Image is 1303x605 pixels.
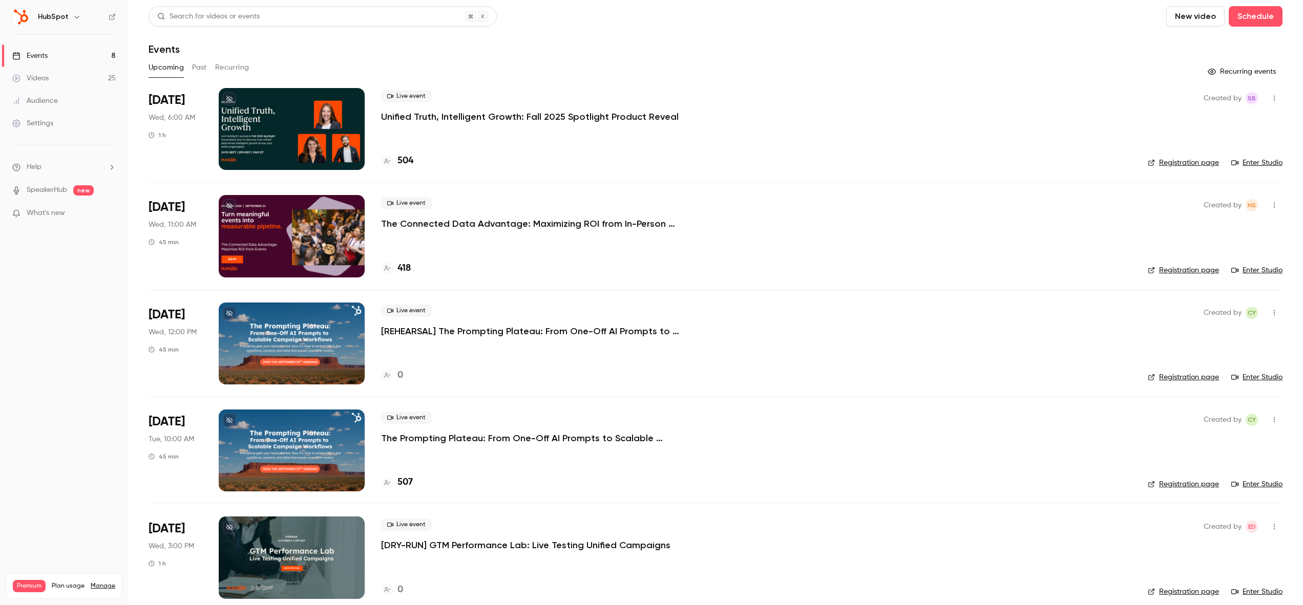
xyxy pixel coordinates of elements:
[149,131,166,139] div: 1 h
[149,113,195,123] span: Wed, 6:00 AM
[149,541,194,551] span: Wed, 3:00 PM
[381,325,688,337] a: [REHEARSAL] The Prompting Plateau: From One-Off AI Prompts to Scalable Campaign Workflows
[149,220,196,230] span: Wed, 11:00 AM
[1231,265,1283,275] a: Enter Studio
[149,434,194,444] span: Tue, 10:00 AM
[1248,414,1256,426] span: CY
[381,305,432,317] span: Live event
[1248,92,1256,104] span: SB
[12,162,116,172] li: help-dropdown-opener
[1204,199,1242,211] span: Created by
[1204,92,1242,104] span: Created by
[149,414,185,430] span: [DATE]
[149,409,202,491] div: Sep 30 Tue, 1:00 PM (America/New York)
[381,518,432,531] span: Live event
[1248,307,1256,319] span: CY
[1148,372,1219,382] a: Registration page
[397,583,403,597] h4: 0
[1231,372,1283,382] a: Enter Studio
[12,73,49,83] div: Videos
[1246,199,1258,211] span: Heather Smyth
[381,90,432,102] span: Live event
[38,12,69,22] h6: HubSpot
[1246,307,1258,319] span: Celine Yung
[1204,414,1242,426] span: Created by
[1148,479,1219,489] a: Registration page
[52,582,85,590] span: Plan usage
[1248,199,1256,211] span: HS
[149,559,166,568] div: 1 h
[149,327,197,337] span: Wed, 12:00 PM
[381,262,411,275] a: 418
[215,59,249,76] button: Recurring
[13,580,46,592] span: Premium
[397,154,413,168] h4: 504
[149,452,179,461] div: 45 min
[149,345,179,354] div: 45 min
[192,59,207,76] button: Past
[27,208,65,219] span: What's new
[149,199,185,215] span: [DATE]
[157,11,260,22] div: Search for videos or events
[1203,63,1283,80] button: Recurring events
[1246,521,1258,533] span: Elika Dizechi
[381,583,403,597] a: 0
[381,154,413,168] a: 504
[381,476,413,489] a: 507
[149,302,202,384] div: Sep 24 Wed, 3:00 PM (America/New York)
[1231,479,1283,489] a: Enter Studio
[149,307,185,323] span: [DATE]
[381,111,679,123] a: Unified Truth, Intelligent Growth: Fall 2025 Spotlight Product Reveal
[381,432,688,444] a: The Prompting Plateau: From One-Off AI Prompts to Scalable Campaign Workflows
[381,539,670,551] a: [DRY-RUN] GTM Performance Lab: Live Testing Unified Campaigns
[397,369,403,382] h4: 0
[1248,521,1256,533] span: ED
[1231,587,1283,597] a: Enter Studio
[149,238,179,246] div: 45 min
[12,118,53,128] div: Settings
[1148,587,1219,597] a: Registration page
[149,521,185,537] span: [DATE]
[149,516,202,598] div: Oct 1 Wed, 3:00 PM (America/Los Angeles)
[12,96,58,106] div: Audience
[381,197,432,209] span: Live event
[103,209,116,218] iframe: Noticeable Trigger
[149,88,202,170] div: Sep 24 Wed, 2:00 PM (Europe/London)
[1148,158,1219,168] a: Registration page
[149,92,185,109] span: [DATE]
[149,43,180,55] h1: Events
[149,195,202,277] div: Sep 24 Wed, 12:00 PM (America/Denver)
[27,185,67,196] a: SpeakerHub
[73,185,94,196] span: new
[13,9,29,25] img: HubSpot
[1204,307,1242,319] span: Created by
[397,262,411,275] h4: 418
[381,412,432,424] span: Live event
[1229,6,1283,27] button: Schedule
[1246,414,1258,426] span: Celine Yung
[381,218,688,230] a: The Connected Data Advantage: Maximizing ROI from In-Person Events
[381,369,403,382] a: 0
[397,476,413,489] h4: 507
[1246,92,1258,104] span: Sharan Bansal
[149,59,184,76] button: Upcoming
[1148,265,1219,275] a: Registration page
[91,582,115,590] a: Manage
[27,162,41,172] span: Help
[1204,521,1242,533] span: Created by
[12,51,48,61] div: Events
[1166,6,1225,27] button: New video
[1231,158,1283,168] a: Enter Studio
